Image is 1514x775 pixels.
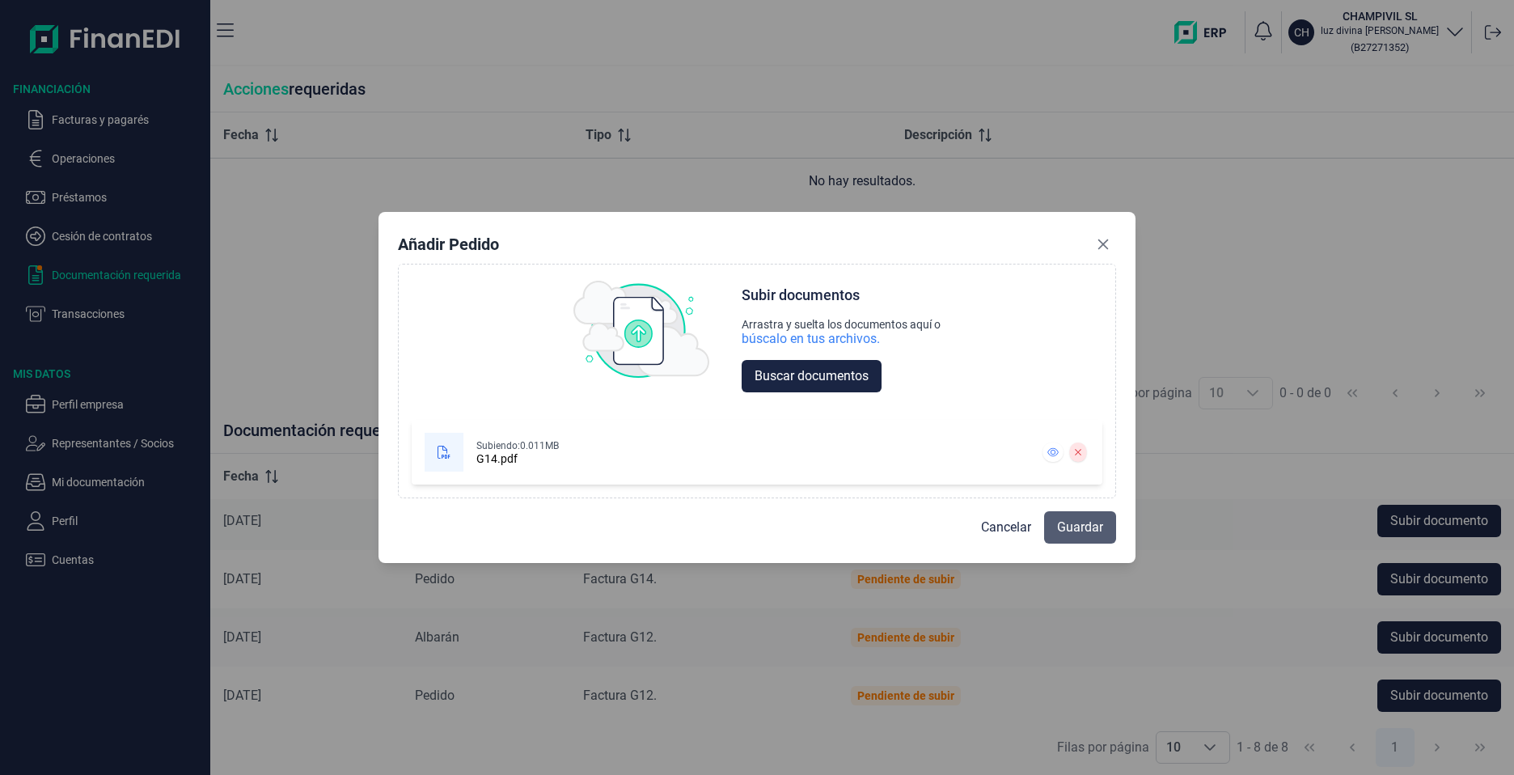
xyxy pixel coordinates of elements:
[742,286,860,305] div: Subir documentos
[1057,518,1103,537] span: Guardar
[573,281,709,378] img: upload img
[476,452,518,465] div: G14.pdf
[981,518,1031,537] span: Cancelar
[742,318,941,331] div: Arrastra y suelta los documentos aquí o
[398,233,499,256] div: Añadir Pedido
[968,511,1044,544] button: Cancelar
[755,366,869,386] span: Buscar documentos
[742,360,882,392] button: Buscar documentos
[1090,231,1116,257] button: Close
[1044,511,1116,544] button: Guardar
[476,439,559,452] div: Subiendo: 0.011MB
[742,331,880,347] div: búscalo en tus archivos.
[742,331,941,347] div: búscalo en tus archivos.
